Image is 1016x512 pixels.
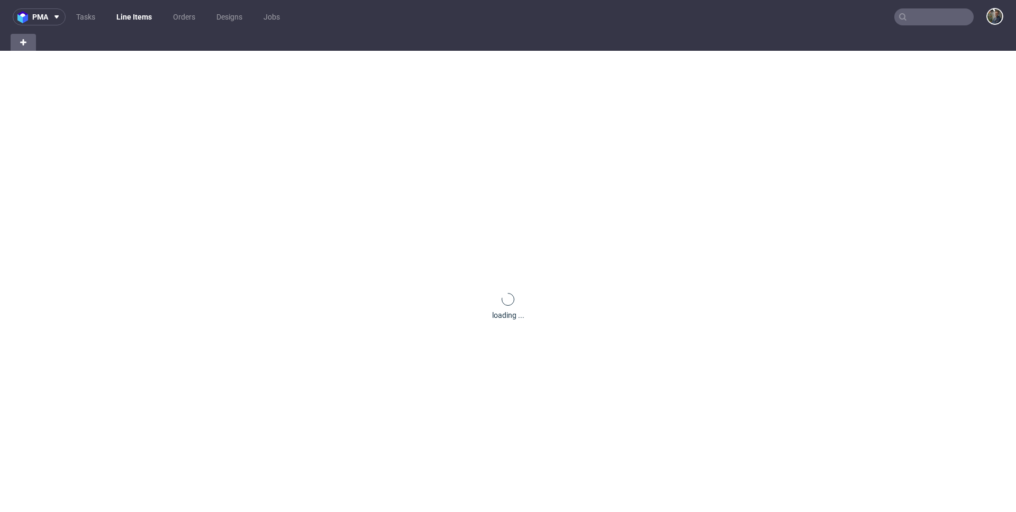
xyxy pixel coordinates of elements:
a: Jobs [257,8,286,25]
a: Line Items [110,8,158,25]
a: Tasks [70,8,102,25]
a: Orders [167,8,202,25]
a: Designs [210,8,249,25]
img: logo [17,11,32,23]
img: Maciej Sobola [987,9,1002,24]
button: pma [13,8,66,25]
div: loading ... [492,310,524,321]
span: pma [32,13,48,21]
